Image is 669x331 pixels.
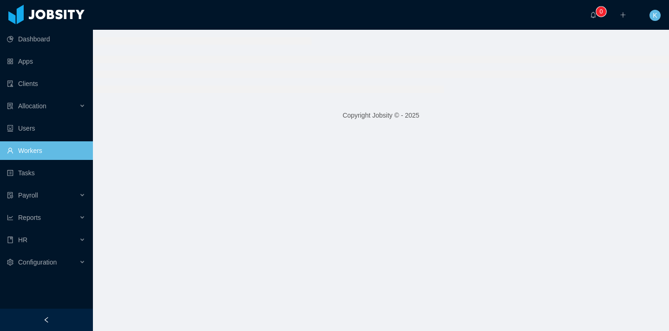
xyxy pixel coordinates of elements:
span: Reports [18,214,41,221]
sup: 0 [597,7,606,16]
i: icon: solution [7,103,13,109]
span: Payroll [18,192,38,199]
span: Configuration [18,258,57,266]
span: Allocation [18,102,46,110]
i: icon: book [7,237,13,243]
a: icon: profileTasks [7,164,85,182]
footer: Copyright Jobsity © - 2025 [93,99,669,132]
i: icon: setting [7,259,13,265]
a: icon: appstoreApps [7,52,85,71]
i: icon: file-protect [7,192,13,199]
i: icon: plus [620,12,626,18]
a: icon: pie-chartDashboard [7,30,85,48]
a: icon: auditClients [7,74,85,93]
i: icon: line-chart [7,214,13,221]
i: icon: bell [590,12,597,18]
span: HR [18,236,27,244]
a: icon: userWorkers [7,141,85,160]
a: icon: robotUsers [7,119,85,138]
span: K [653,10,657,21]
